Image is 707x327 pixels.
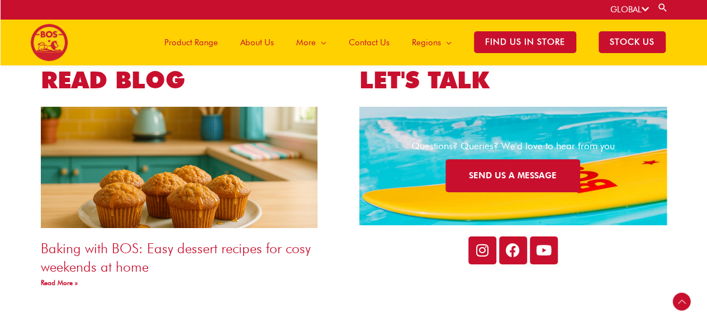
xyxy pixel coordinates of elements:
[30,23,68,61] img: BOS logo finals-200px
[412,26,441,59] span: Regions
[145,19,677,65] nav: Site Navigation
[338,19,401,65] a: Contact Us
[587,19,677,65] a: STOCK US
[164,26,218,59] span: Product Range
[445,159,580,192] a: SEND US A MESSAGE
[41,278,78,287] a: Read more about Baking with BOS: Easy dessert recipes for cosy weekends at home
[285,19,338,65] a: More
[153,19,229,65] a: Product Range
[296,26,316,59] span: More
[401,19,463,65] a: Regions
[359,65,667,96] h2: LET'S TALK
[610,4,649,15] a: GLOBAL
[41,240,311,275] a: Baking with BOS: Easy dessert recipes for cosy weekends at home
[657,2,668,13] a: Search button
[229,19,285,65] a: About Us
[599,31,666,53] span: STOCK US
[349,26,390,59] span: Contact Us
[463,19,587,65] a: Find Us in Store
[240,26,274,59] span: About Us
[379,139,647,153] div: Questions? Queries? We'd love to hear from you
[474,31,576,53] span: Find Us in Store
[41,65,348,96] h2: READ BLOG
